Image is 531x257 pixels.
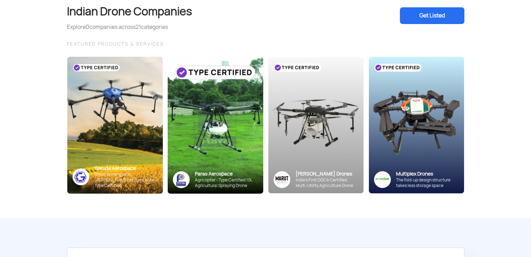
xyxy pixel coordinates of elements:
div: India’s First DGCA Certified Multi-Utility Agriculture Drone [296,177,358,188]
div: FEATURED PRODUCTS & SERVICES [67,40,464,48]
div: Garuda Aerospace [94,165,158,172]
div: Paras Aerospace [195,171,258,177]
div: Explore companies across categories [67,23,192,31]
div: Multiplex Drones [396,171,459,177]
span: 0 [86,23,89,31]
img: Group%2036313.png [273,171,290,188]
img: bg_multiplex_sky.png [369,57,464,194]
div: Agricopter - Type Certified 10L Agricultural Spraying Drone [195,177,258,188]
img: bg_marut_sky.png [268,57,364,193]
div: Smart farming with [PERSON_NAME]’s Kisan Drone - Type Certified [94,172,158,188]
div: Get Listed [400,7,464,24]
img: ic_multiplex_sky.png [374,171,391,188]
img: paras-logo-banner.png [173,171,190,188]
div: [PERSON_NAME] Drones [296,171,358,177]
img: bg_garuda_sky.png [67,57,163,194]
div: The fold-up design structure takes less storage space [396,177,459,188]
span: 21 [136,23,141,31]
img: paras-card.png [168,57,263,194]
img: ic_garuda_sky.png [73,169,89,185]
